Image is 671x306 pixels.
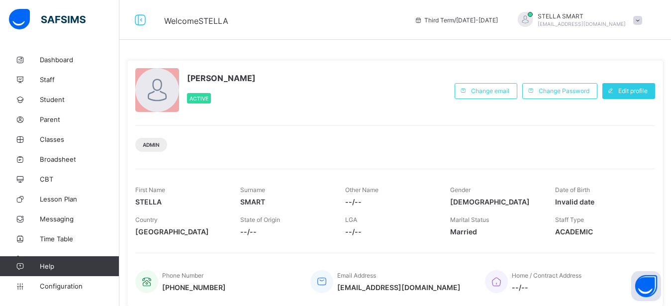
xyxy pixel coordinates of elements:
span: Edit profile [618,87,648,95]
span: [EMAIL_ADDRESS][DOMAIN_NAME] [337,283,461,292]
span: State of Origin [240,216,280,223]
span: Phone Number [162,272,203,279]
span: Assessment Format [40,255,119,263]
span: SMART [240,198,330,206]
span: First Name [135,186,165,194]
span: LGA [345,216,357,223]
span: Messaging [40,215,119,223]
div: STELLASMART [508,12,647,28]
span: Country [135,216,158,223]
span: Student [40,96,119,103]
span: Broadsheet [40,155,119,163]
span: Lesson Plan [40,195,119,203]
span: Time Table [40,235,119,243]
span: Staff [40,76,119,84]
span: Help [40,262,119,270]
span: STELLA [135,198,225,206]
span: Invalid date [555,198,645,206]
button: Open asap [631,271,661,301]
span: Other Name [345,186,379,194]
span: Configuration [40,282,119,290]
span: --/-- [345,227,435,236]
span: Gender [450,186,471,194]
span: Change email [471,87,509,95]
span: Staff Type [555,216,584,223]
span: Parent [40,115,119,123]
span: Date of Birth [555,186,590,194]
span: Home / Contract Address [512,272,581,279]
span: session/term information [414,16,498,24]
span: --/-- [345,198,435,206]
span: [PHONE_NUMBER] [162,283,226,292]
span: Admin [143,142,160,148]
img: safsims [9,9,86,30]
span: Marital Status [450,216,489,223]
span: Classes [40,135,119,143]
span: [PERSON_NAME] [187,73,256,83]
span: Welcome STELLA [164,16,228,26]
span: [EMAIL_ADDRESS][DOMAIN_NAME] [538,21,626,27]
span: Dashboard [40,56,119,64]
span: Email Address [337,272,376,279]
span: Married [450,227,540,236]
span: Change Password [539,87,589,95]
span: CBT [40,175,119,183]
span: STELLA SMART [538,12,626,20]
span: ACADEMIC [555,227,645,236]
span: [DEMOGRAPHIC_DATA] [450,198,540,206]
span: --/-- [512,283,581,292]
span: Active [190,96,208,102]
span: Surname [240,186,265,194]
span: --/-- [240,227,330,236]
span: [GEOGRAPHIC_DATA] [135,227,225,236]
